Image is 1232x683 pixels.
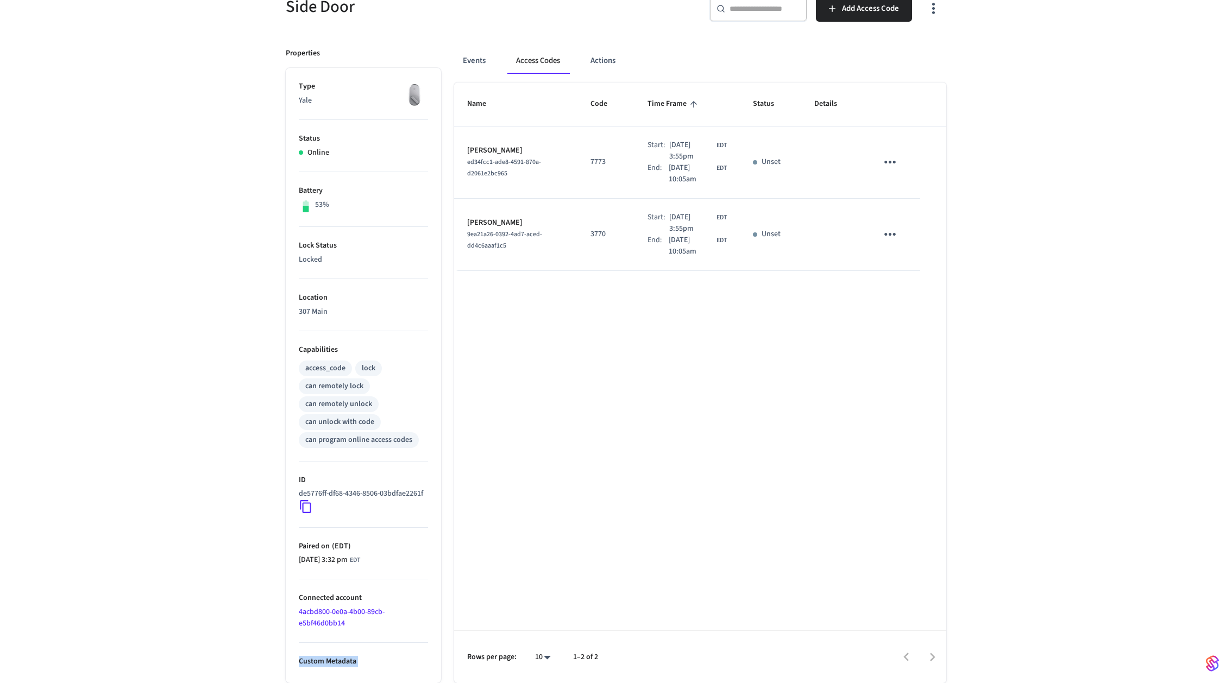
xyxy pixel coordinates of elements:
[299,656,428,667] p: Custom Metadata
[467,217,564,229] p: [PERSON_NAME]
[299,541,428,552] p: Paired on
[299,554,360,566] div: America/New_York
[454,48,494,74] button: Events
[669,162,714,185] span: [DATE] 10:05am
[401,81,428,108] img: August Wifi Smart Lock 3rd Gen, Silver, Front
[299,240,428,251] p: Lock Status
[716,236,727,245] span: EDT
[467,230,542,250] span: 9ea21a26-0392-4ad7-aced-dd4c6aaaf1c5
[762,156,781,168] p: Unset
[299,292,428,303] p: Location
[299,488,423,499] p: de5776ff-df68-4346-8506-03bdfae2261f
[299,81,428,92] p: Type
[286,48,320,59] p: Properties
[753,96,788,112] span: Status
[716,213,727,223] span: EDT
[842,2,899,16] span: Add Access Code
[669,212,714,235] span: [DATE] 3:55pm
[307,147,329,159] p: Online
[669,140,714,162] span: [DATE] 3:55pm
[315,199,329,211] p: 53%
[762,229,781,240] p: Unset
[299,254,428,265] p: Locked
[648,212,669,235] div: Start:
[467,157,541,178] span: ed34fcc1-ade8-4591-870a-d2061e2bc965
[467,145,564,156] p: [PERSON_NAME]
[299,592,428,604] p: Connected account
[590,96,621,112] span: Code
[299,306,428,318] p: 307 Main
[299,475,428,486] p: ID
[530,649,556,665] div: 10
[590,156,621,168] p: 7773
[648,140,669,162] div: Start:
[305,399,372,410] div: can remotely unlock
[454,48,946,74] div: ant example
[573,652,598,663] p: 1–2 of 2
[454,83,946,270] table: sticky table
[330,541,351,552] span: ( EDT )
[305,416,374,428] div: can unlock with code
[305,381,363,392] div: can remotely lock
[299,133,428,144] p: Status
[590,229,621,240] p: 3770
[467,652,517,663] p: Rows per page:
[507,48,569,74] button: Access Codes
[669,140,727,162] div: America/New_York
[669,235,714,257] span: [DATE] 10:05am
[814,96,851,112] span: Details
[669,162,727,185] div: America/New_York
[716,163,727,173] span: EDT
[299,554,348,566] span: [DATE] 3:32 pm
[299,185,428,197] p: Battery
[716,141,727,150] span: EDT
[1206,655,1219,672] img: SeamLogoGradient.69752ec5.svg
[582,48,624,74] button: Actions
[648,96,701,112] span: Time Frame
[299,344,428,356] p: Capabilities
[299,95,428,106] p: Yale
[305,434,412,446] div: can program online access codes
[350,555,360,565] span: EDT
[648,162,669,185] div: End:
[648,235,669,257] div: End:
[669,235,727,257] div: America/New_York
[362,363,375,374] div: lock
[299,606,385,629] a: 4acbd800-0e0a-4b00-89cb-e5bf46d0bb14
[669,212,727,235] div: America/New_York
[467,96,500,112] span: Name
[305,363,345,374] div: access_code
